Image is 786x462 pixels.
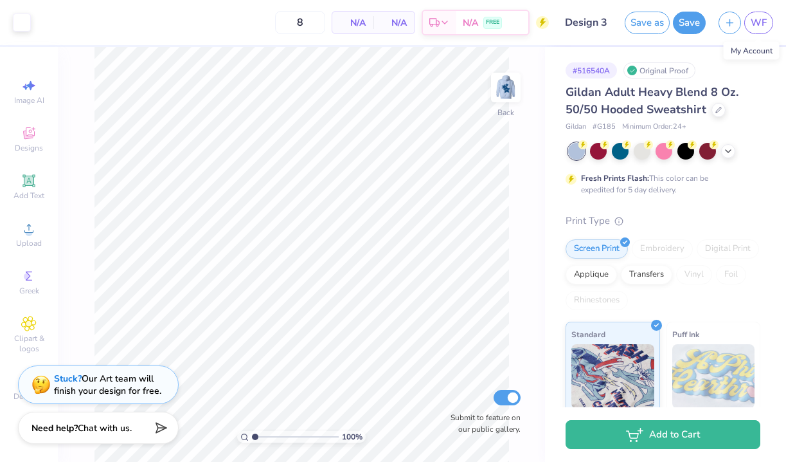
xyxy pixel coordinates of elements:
[566,62,617,79] div: # 516540A
[6,333,51,354] span: Clipart & logos
[443,412,521,435] label: Submit to feature on our public gallery.
[78,422,132,434] span: Chat with us.
[493,75,519,100] img: Back
[16,238,42,248] span: Upload
[581,173,649,183] strong: Fresh Prints Flash:
[625,12,670,34] button: Save as
[566,122,586,133] span: Gildan
[54,373,82,385] strong: Stuck?
[566,84,738,117] span: Gildan Adult Heavy Blend 8 Oz. 50/50 Hooded Sweatshirt
[486,18,499,27] span: FREE
[571,328,605,341] span: Standard
[676,265,712,284] div: Vinyl
[340,16,366,30] span: N/A
[716,265,746,284] div: Foil
[593,122,616,133] span: # G185
[463,16,478,30] span: N/A
[724,42,780,60] div: My Account
[672,344,755,409] img: Puff Ink
[497,107,514,118] div: Back
[621,265,672,284] div: Transfers
[15,143,43,153] span: Designs
[744,12,773,34] a: WF
[54,373,161,397] div: Our Art team will finish your design for free.
[342,431,362,443] span: 100 %
[581,172,739,196] div: This color can be expedited for 5 day delivery.
[566,239,628,259] div: Screen Print
[566,265,617,284] div: Applique
[632,239,693,259] div: Embroidery
[566,291,628,310] div: Rhinestones
[751,15,767,30] span: WF
[622,122,686,133] span: Minimum Order: 24 +
[697,239,759,259] div: Digital Print
[571,344,654,409] img: Standard
[19,286,39,296] span: Greek
[14,95,44,106] span: Image AI
[13,391,44,402] span: Decorate
[566,420,760,449] button: Add to Cart
[623,62,695,79] div: Original Proof
[275,11,325,34] input: – –
[381,16,407,30] span: N/A
[673,12,706,34] button: Save
[672,328,699,341] span: Puff Ink
[13,190,44,201] span: Add Text
[555,10,618,35] input: Untitled Design
[31,422,78,434] strong: Need help?
[566,214,760,228] div: Print Type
